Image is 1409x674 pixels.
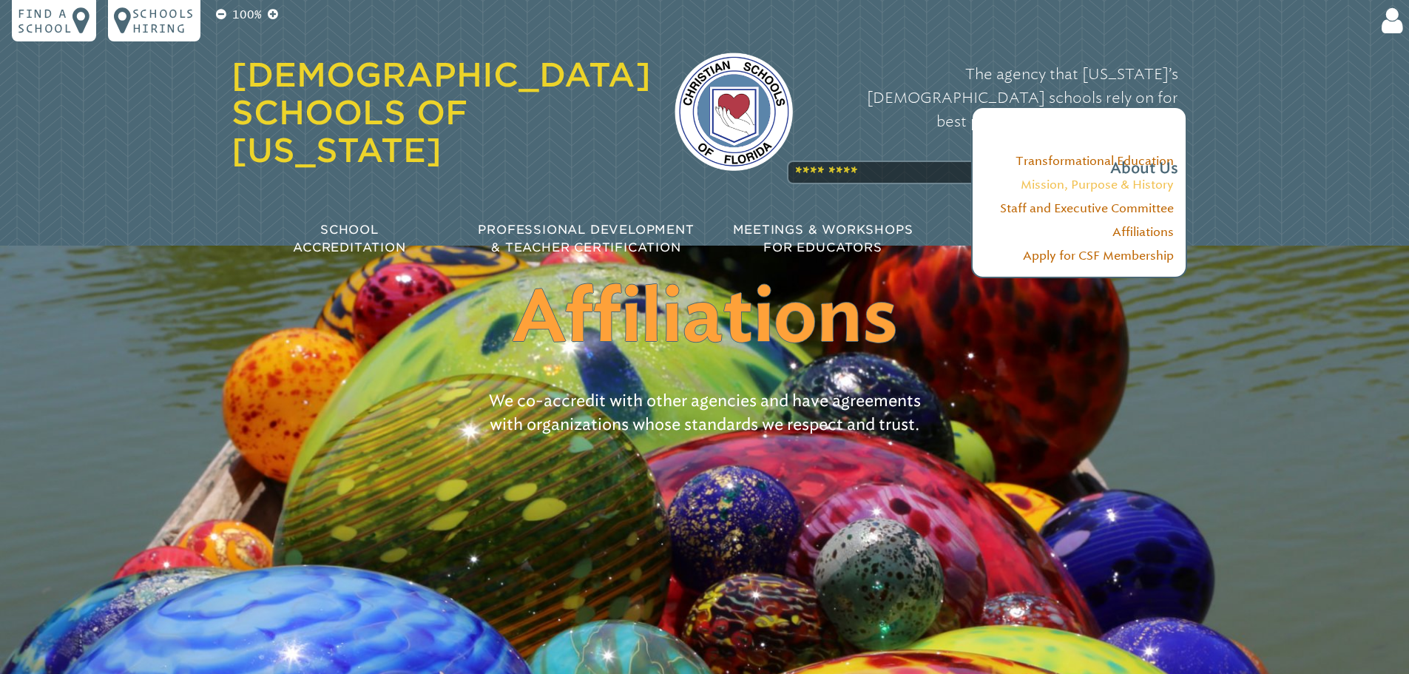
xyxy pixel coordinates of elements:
a: Apply for CSF Membership [1023,249,1174,263]
p: Schools Hiring [132,6,195,36]
a: Affiliations [1112,225,1174,239]
p: We co-accredit with other agencies and have agreements with organizations whose standards we resp... [382,383,1027,442]
p: Find a school [18,6,72,36]
a: [DEMOGRAPHIC_DATA] Schools of [US_STATE] [232,55,651,169]
a: Staff and Executive Committee [1000,201,1174,215]
p: The agency that [US_STATE]’s [DEMOGRAPHIC_DATA] schools rely on for best practices in accreditati... [817,62,1178,181]
img: csf-logo-web-colors.png [675,53,793,171]
span: Professional Development & Teacher Certification [478,223,694,255]
p: 100% [229,6,265,24]
span: About Us [1110,157,1178,181]
span: Meetings & Workshops for Educators [733,223,913,255]
span: School Accreditation [293,223,405,255]
h1: Affiliations [325,281,1085,360]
